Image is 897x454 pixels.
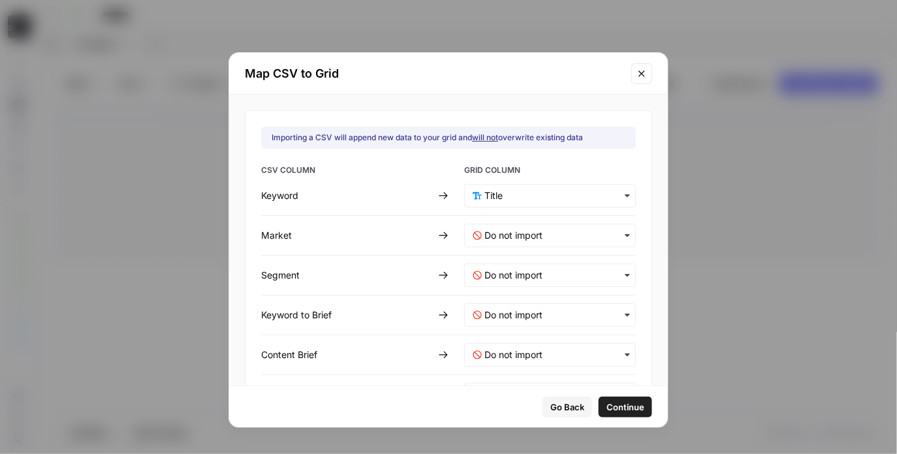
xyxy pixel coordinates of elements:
input: Do not import [484,348,627,361]
div: Segment [261,269,433,282]
u: will not [472,132,498,142]
div: Keyword to Brief [261,309,433,322]
span: Go Back [550,401,584,414]
input: Title [484,189,627,202]
div: Content Brief [261,348,433,361]
input: Do not import [484,229,627,242]
button: Continue [599,397,652,417]
button: Close modal [631,63,652,84]
div: Market [261,229,433,242]
span: Continue [606,401,644,414]
div: Importing a CSV will append new data to your grid and overwrite existing data [272,132,583,144]
div: Keyword [261,189,433,202]
input: Do not import [484,269,627,282]
button: Go Back [543,397,592,417]
span: GRID COLUMN [464,164,636,179]
input: Do not import [484,309,627,322]
span: CSV COLUMN [261,164,433,179]
h2: Map CSV to Grid [245,65,623,83]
